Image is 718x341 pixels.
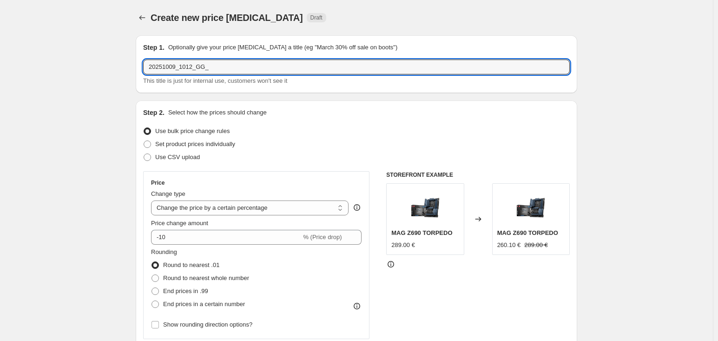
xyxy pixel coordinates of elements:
[512,188,549,226] img: MAG-Z690-TORPEDO_80x.png
[151,190,185,197] span: Change type
[155,140,235,147] span: Set product prices individually
[136,11,149,24] button: Price change jobs
[151,220,208,227] span: Price change amount
[497,229,558,236] span: MAG Z690 TORPEDO
[143,43,165,52] h2: Step 1.
[407,188,444,226] img: MAG-Z690-TORPEDO_80x.png
[168,43,397,52] p: Optionally give your price [MEDICAL_DATA] a title (eg "March 30% off sale on boots")
[151,248,177,255] span: Rounding
[163,261,219,268] span: Round to nearest .01
[163,288,208,294] span: End prices in .99
[155,154,200,160] span: Use CSV upload
[163,321,252,328] span: Show rounding direction options?
[303,234,342,241] span: % (Price drop)
[524,241,548,250] strike: 289.00 €
[151,179,165,187] h3: Price
[163,274,249,281] span: Round to nearest whole number
[151,230,301,245] input: -15
[168,108,267,117] p: Select how the prices should change
[151,13,303,23] span: Create new price [MEDICAL_DATA]
[391,229,452,236] span: MAG Z690 TORPEDO
[391,241,415,250] div: 289.00 €
[155,127,230,134] span: Use bulk price change rules
[386,171,570,179] h6: STOREFRONT EXAMPLE
[310,14,323,21] span: Draft
[163,301,245,308] span: End prices in a certain number
[143,60,570,74] input: 30% off holiday sale
[143,108,165,117] h2: Step 2.
[497,241,521,250] div: 260.10 €
[352,203,362,212] div: help
[143,77,287,84] span: This title is just for internal use, customers won't see it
